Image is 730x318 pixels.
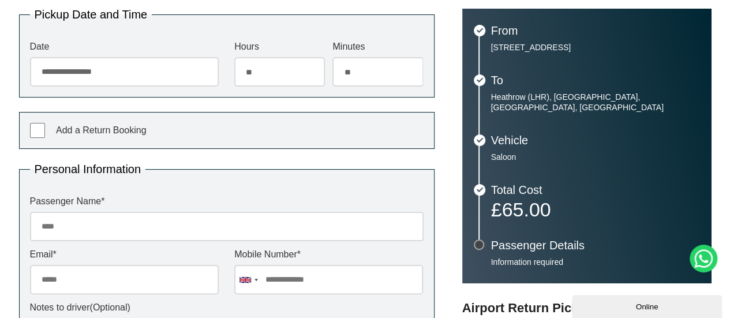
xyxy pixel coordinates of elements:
p: [STREET_ADDRESS] [491,42,700,53]
h3: Total Cost [491,184,700,196]
h3: Vehicle [491,134,700,146]
p: Information required [491,257,700,267]
h3: To [491,74,700,86]
span: Add a Return Booking [56,125,147,135]
legend: Pickup Date and Time [30,9,152,20]
legend: Personal Information [30,163,146,175]
h3: From [491,25,700,36]
label: Passenger Name [30,197,424,206]
label: Email [30,250,219,259]
h3: Airport Return Pick-up Policy [462,301,712,316]
iframe: chat widget [572,293,724,318]
label: Hours [234,42,325,51]
input: Add a Return Booking [30,123,45,138]
h3: Passenger Details [491,240,700,251]
span: (Optional) [90,302,130,312]
label: Mobile Number [234,250,423,259]
div: United Kingdom: +44 [235,265,261,294]
span: 65.00 [501,199,551,220]
p: £ [491,201,700,218]
p: Heathrow (LHR), [GEOGRAPHIC_DATA], [GEOGRAPHIC_DATA], [GEOGRAPHIC_DATA] [491,92,700,113]
label: Date [30,42,219,51]
label: Minutes [332,42,423,51]
label: Notes to driver [30,303,424,312]
p: Saloon [491,152,700,162]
